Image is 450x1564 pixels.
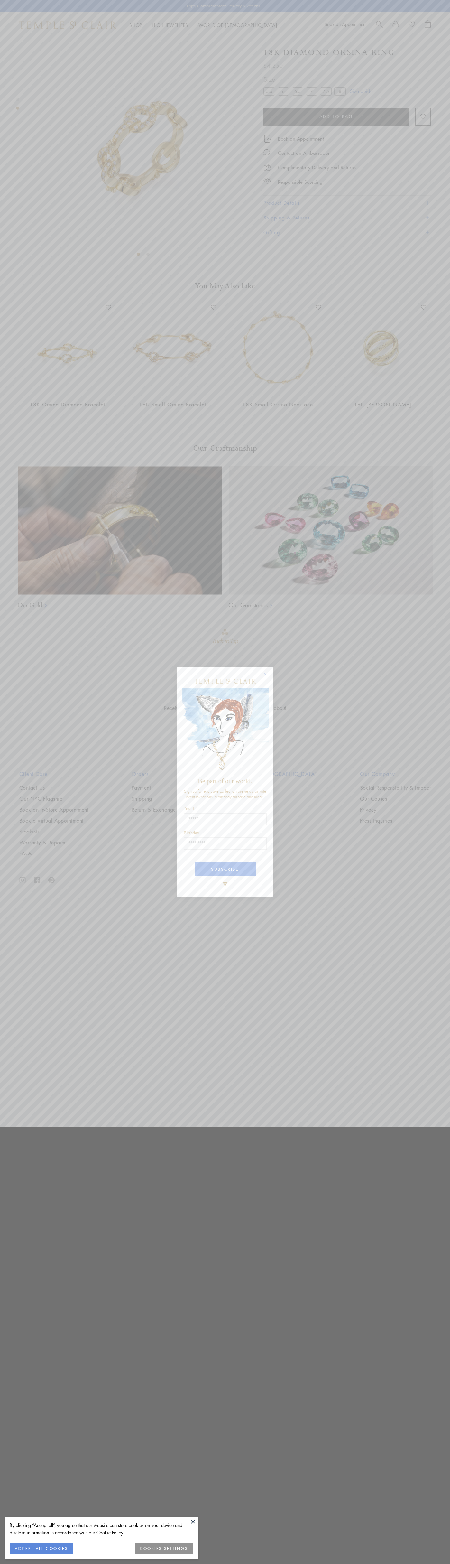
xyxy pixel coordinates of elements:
img: Temple St. Clair [195,679,256,684]
button: COOKIES SETTINGS [135,1543,193,1554]
span: Sign up for exclusive collection previews, private event invitations, a birthday surprise and more. [184,788,266,800]
img: c4a9eb12-d91a-4d4a-8ee0-386386f4f338.jpeg [182,688,269,774]
button: Close dialog [265,674,273,682]
span: Birthday [184,831,199,835]
button: SUBSCRIBE [195,862,256,876]
img: TSC [219,877,232,890]
span: Email [183,806,194,811]
button: ACCEPT ALL COOKIES [10,1543,73,1554]
input: Email [184,813,267,825]
div: By clicking “Accept all”, you agree that our website can store cookies on your device and disclos... [10,1522,193,1536]
span: Be part of our world. [198,777,252,785]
